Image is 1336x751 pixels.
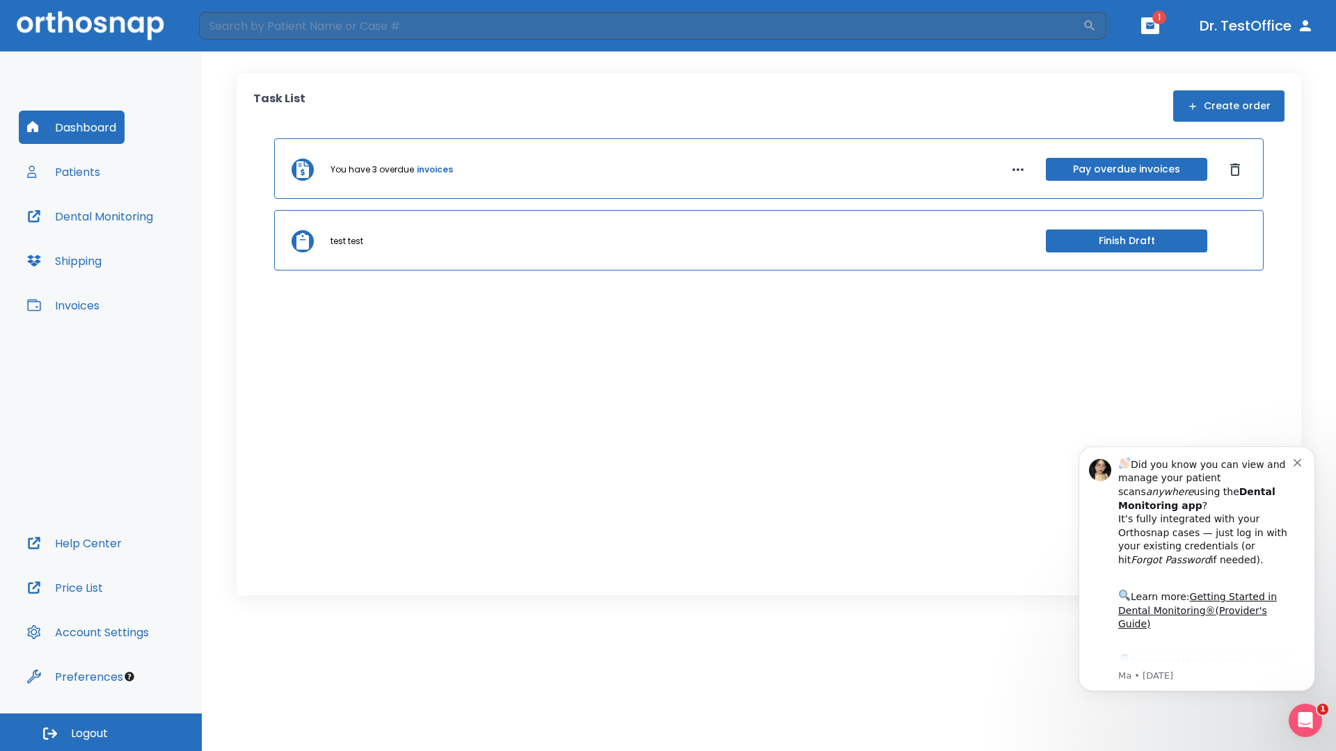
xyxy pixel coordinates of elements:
[1046,158,1207,181] button: Pay overdue invoices
[19,244,110,277] button: Shipping
[17,11,164,40] img: Orthosnap
[19,111,125,144] button: Dashboard
[19,571,111,604] button: Price List
[1289,704,1322,737] iframe: Intercom live chat
[1058,426,1336,713] iframe: Intercom notifications message
[417,163,453,176] a: invoices
[123,670,136,683] div: Tooltip anchor
[253,90,305,122] p: Task List
[1173,90,1285,122] button: Create order
[19,526,130,560] button: Help Center
[1152,10,1166,24] span: 1
[1194,13,1319,38] button: Dr. TestOffice
[71,726,108,741] span: Logout
[19,200,161,233] button: Dental Monitoring
[1046,229,1207,252] button: Finish Draft
[1317,704,1328,715] span: 1
[331,235,363,248] p: test test
[61,244,236,257] p: Message from Ma, sent 1w ago
[19,155,109,188] button: Patients
[19,289,108,322] button: Invoices
[1224,159,1246,181] button: Dismiss
[61,230,184,255] a: App Store
[331,163,414,176] p: You have 3 overdue
[19,615,157,649] button: Account Settings
[61,227,236,298] div: Download the app: | ​ Let us know if you need help getting started!
[199,12,1083,40] input: Search by Patient Name or Case #
[19,660,132,693] button: Preferences
[236,30,247,41] button: Dismiss notification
